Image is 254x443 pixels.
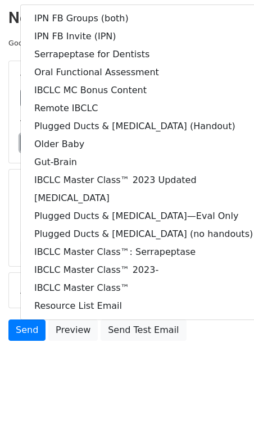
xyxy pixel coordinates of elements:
[8,39,146,47] small: Google Sheet:
[198,389,254,443] iframe: Chat Widget
[101,319,186,341] a: Send Test Email
[48,319,98,341] a: Preview
[8,319,46,341] a: Send
[8,8,246,28] h2: New Campaign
